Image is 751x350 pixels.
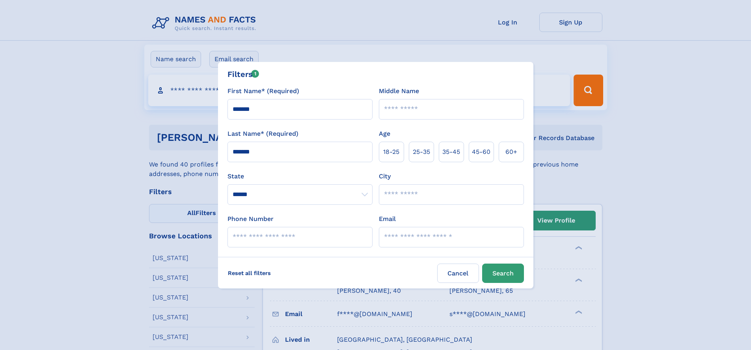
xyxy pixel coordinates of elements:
label: City [379,172,391,181]
label: Cancel [437,264,479,283]
label: Reset all filters [223,264,276,283]
label: First Name* (Required) [227,86,299,96]
span: 25‑35 [413,147,430,157]
label: Age [379,129,390,139]
span: 18‑25 [383,147,399,157]
label: Email [379,214,396,224]
label: Last Name* (Required) [227,129,298,139]
span: 35‑45 [442,147,460,157]
span: 60+ [505,147,517,157]
button: Search [482,264,524,283]
div: Filters [227,68,259,80]
label: Middle Name [379,86,419,96]
label: State [227,172,373,181]
span: 45‑60 [472,147,490,157]
label: Phone Number [227,214,274,224]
